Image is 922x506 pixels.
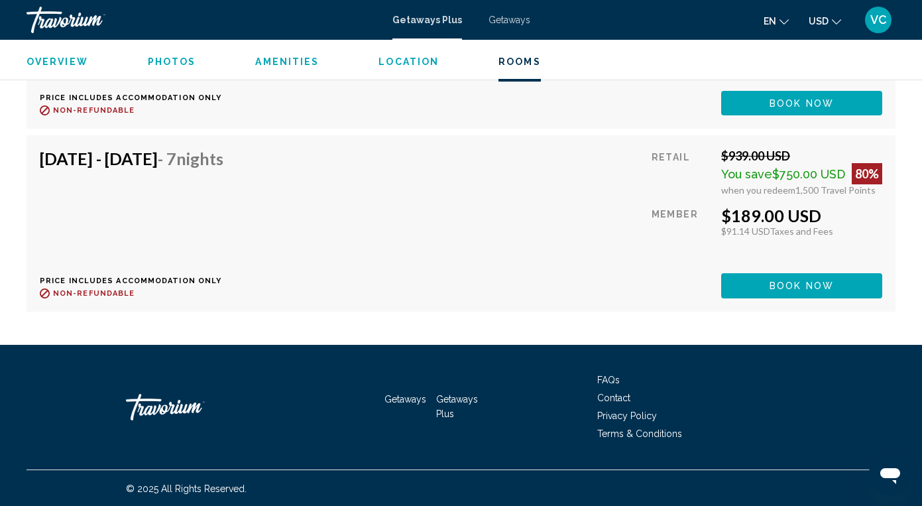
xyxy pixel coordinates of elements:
[721,167,772,181] span: You save
[255,56,319,67] span: Amenities
[721,149,882,163] div: $939.00 USD
[126,387,259,427] a: Travorium
[652,149,711,196] div: Retail
[721,206,882,225] div: $189.00 USD
[40,94,233,102] p: Price includes accommodation only
[392,15,462,25] a: Getaways Plus
[40,277,233,285] p: Price includes accommodation only
[158,149,223,168] span: - 7
[795,184,876,196] span: 1,500 Travel Points
[764,16,776,27] span: en
[597,393,630,403] a: Contact
[721,184,795,196] span: when you redeem
[126,483,247,494] span: © 2025 All Rights Reserved.
[764,11,789,31] button: Change language
[809,16,829,27] span: USD
[53,106,135,115] span: Non-refundable
[652,206,711,263] div: Member
[27,56,88,68] button: Overview
[436,394,478,419] a: Getaways Plus
[861,6,895,34] button: User Menu
[721,91,882,115] button: Book now
[27,56,88,67] span: Overview
[498,56,541,67] span: Rooms
[378,56,439,68] button: Location
[148,56,196,68] button: Photos
[597,375,620,385] a: FAQs
[27,7,379,33] a: Travorium
[53,289,135,298] span: Non-refundable
[770,281,834,292] span: Book now
[721,273,882,298] button: Book now
[498,56,541,68] button: Rooms
[770,225,833,237] span: Taxes and Fees
[772,167,845,181] span: $750.00 USD
[597,411,657,421] a: Privacy Policy
[721,225,882,237] div: $91.14 USD
[176,149,223,168] span: Nights
[870,13,887,27] span: VC
[384,394,426,405] a: Getaways
[770,98,834,109] span: Book now
[148,56,196,67] span: Photos
[40,149,223,168] h4: [DATE] - [DATE]
[809,11,841,31] button: Change currency
[255,56,319,68] button: Amenities
[597,428,682,439] a: Terms & Conditions
[489,15,530,25] a: Getaways
[852,163,882,184] div: 80%
[378,56,439,67] span: Location
[869,453,911,495] iframe: Button to launch messaging window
